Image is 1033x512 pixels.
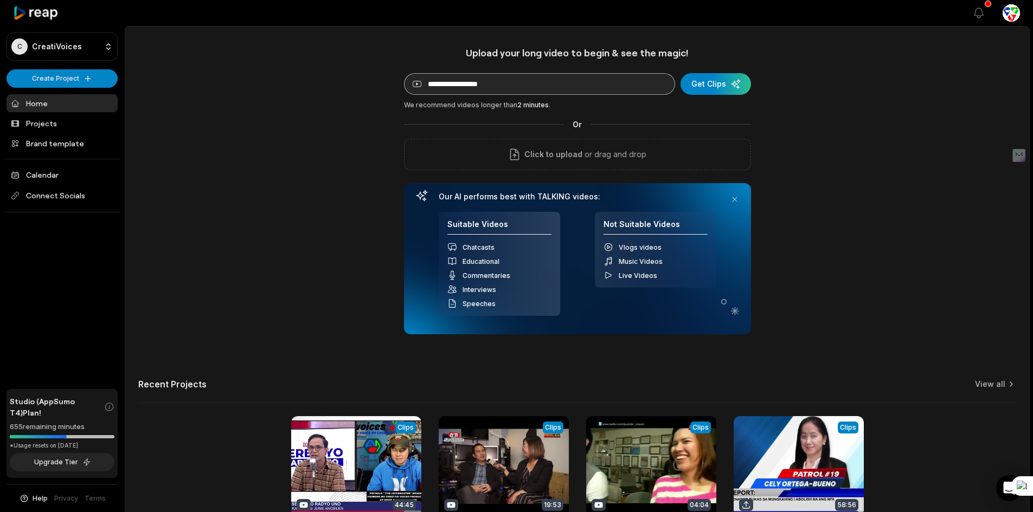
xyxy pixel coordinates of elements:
a: View all [975,379,1005,390]
span: 2 minutes [517,101,549,109]
span: Speeches [463,300,496,308]
button: Help [19,494,48,503]
span: Educational [463,257,499,265]
h1: Upload your long video to begin & see the magic! [404,47,751,59]
h4: Suitable Videos [447,219,551,235]
h2: Recent Projects [138,379,207,390]
span: Chatcasts [463,243,495,251]
button: Create Project [7,69,118,88]
span: Connect Socials [7,186,118,205]
div: 655 remaining minutes [10,422,114,432]
span: Or [564,119,591,130]
span: Interviews [463,286,496,294]
a: Projects [7,114,118,132]
a: Privacy [54,494,78,503]
div: Open Intercom Messenger [996,475,1022,501]
div: We recommend videos longer than . [404,100,751,110]
div: *Usage resets on [DATE] [10,442,114,450]
span: Commentaries [463,271,510,280]
a: Calendar [7,166,118,184]
span: Click to upload [524,148,582,161]
button: Upgrade Tier [10,453,114,471]
h3: Our AI performs best with TALKING videos: [439,192,716,202]
p: or drag and drop [582,148,646,161]
span: Vlogs videos [619,243,662,251]
span: Studio (AppSumo T4) Plan! [10,396,104,418]
h4: Not Suitable Videos [604,219,708,235]
span: Help [33,494,48,503]
a: Terms [85,494,106,503]
a: Home [7,94,118,112]
span: Music Videos [619,257,663,265]
p: CreatiVoices [32,42,82,51]
button: Get Clips [681,73,751,95]
div: C [11,38,28,55]
span: Live Videos [619,271,657,280]
a: Brand template [7,134,118,152]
